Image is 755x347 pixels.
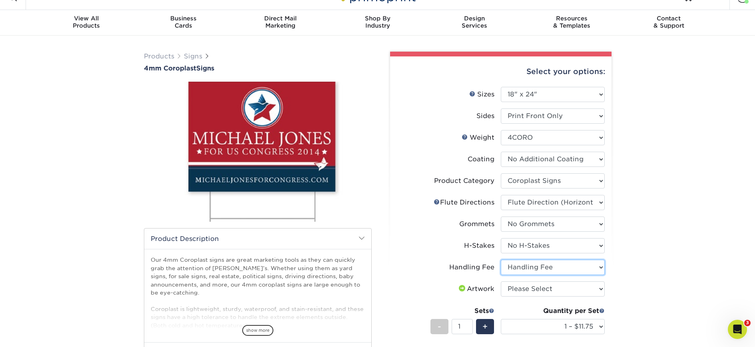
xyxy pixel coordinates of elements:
div: Products [38,15,135,29]
span: Contact [620,15,717,22]
a: Products [144,52,174,60]
div: Marketing [232,15,329,29]
div: & Support [620,15,717,29]
a: 4mm CoroplastSigns [144,64,372,72]
div: Grommets [459,219,494,229]
span: show more [242,325,273,336]
a: Shop ByIndustry [329,10,426,36]
a: Contact& Support [620,10,717,36]
img: 4mm Coroplast 01 [144,73,372,231]
h2: Product Description [144,229,371,249]
span: View All [38,15,135,22]
a: Resources& Templates [523,10,620,36]
div: Artwork [457,284,494,294]
div: Flute Directions [434,198,494,207]
div: Sizes [469,90,494,99]
div: Quantity per Set [501,306,605,316]
span: - [438,321,441,333]
a: Signs [184,52,202,60]
span: Resources [523,15,620,22]
div: Select your options: [396,56,605,87]
div: Sides [476,111,494,121]
div: Sets [430,306,494,316]
div: Industry [329,15,426,29]
div: Services [426,15,523,29]
span: Shop By [329,15,426,22]
span: + [482,321,488,333]
div: H-Stakes [464,241,494,251]
span: 3 [744,320,751,326]
a: BusinessCards [135,10,232,36]
div: Weight [462,133,494,142]
div: & Templates [523,15,620,29]
a: View AllProducts [38,10,135,36]
div: Coating [468,154,494,164]
iframe: Google Customer Reviews [2,323,68,344]
iframe: Intercom live chat [728,320,747,339]
a: DesignServices [426,10,523,36]
span: 4mm Coroplast [144,64,196,72]
span: Business [135,15,232,22]
div: Handling Fee [449,263,494,272]
span: Direct Mail [232,15,329,22]
h1: Signs [144,64,372,72]
a: Direct MailMarketing [232,10,329,36]
span: Design [426,15,523,22]
div: Cards [135,15,232,29]
div: Product Category [434,176,494,186]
